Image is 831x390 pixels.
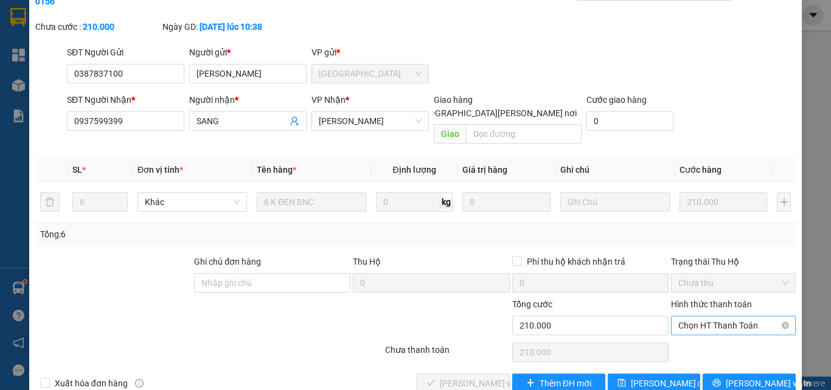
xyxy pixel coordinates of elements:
[194,257,261,266] label: Ghi chú đơn hàng
[671,299,752,309] label: Hình thức thanh toán
[392,165,436,175] span: Định lượng
[440,192,453,212] span: kg
[671,255,796,268] div: Trạng thái Thu Hộ
[526,378,535,388] span: plus
[72,165,82,175] span: SL
[35,20,160,33] div: Chưa cước :
[189,93,307,106] div: Người nhận
[560,192,670,212] input: Ghi Chú
[411,106,582,120] span: [GEOGRAPHIC_DATA][PERSON_NAME] nơi
[678,274,788,292] span: Chưa thu
[512,299,552,309] span: Tổng cước
[586,95,647,105] label: Cước giao hàng
[434,95,473,105] span: Giao hàng
[319,112,422,130] span: Cao Tốc
[257,165,296,175] span: Tên hàng
[67,46,184,59] div: SĐT Người Gửi
[462,192,550,212] input: 0
[257,192,366,212] input: VD: Bàn, Ghế
[631,377,709,390] span: [PERSON_NAME] đổi
[680,192,767,212] input: 0
[189,46,307,59] div: Người gửi
[137,165,183,175] span: Đơn vị tính
[434,124,466,144] span: Giao
[777,192,791,212] button: plus
[555,158,675,182] th: Ghi chú
[319,64,422,83] span: Sài Gòn
[712,378,721,388] span: printer
[466,124,582,144] input: Dọc đường
[40,192,60,212] button: delete
[311,46,429,59] div: VP gửi
[726,377,811,390] span: [PERSON_NAME] và In
[83,22,114,32] b: 210.000
[311,95,346,105] span: VP Nhận
[50,377,133,390] span: Xuất hóa đơn hàng
[162,20,287,33] div: Ngày GD:
[145,193,240,211] span: Khác
[67,93,184,106] div: SĐT Người Nhận
[135,379,144,388] span: info-circle
[680,165,721,175] span: Cước hàng
[522,255,630,268] span: Phí thu hộ khách nhận trả
[586,111,673,131] input: Cước giao hàng
[617,378,626,388] span: save
[678,316,788,335] span: Chọn HT Thanh Toán
[540,377,591,390] span: Thêm ĐH mới
[200,22,262,32] b: [DATE] lúc 10:38
[384,343,511,364] div: Chưa thanh toán
[290,116,299,126] span: user-add
[782,322,789,329] span: close-circle
[462,165,507,175] span: Giá trị hàng
[40,228,322,241] div: Tổng: 6
[353,257,381,266] span: Thu Hộ
[194,273,350,293] input: Ghi chú đơn hàng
